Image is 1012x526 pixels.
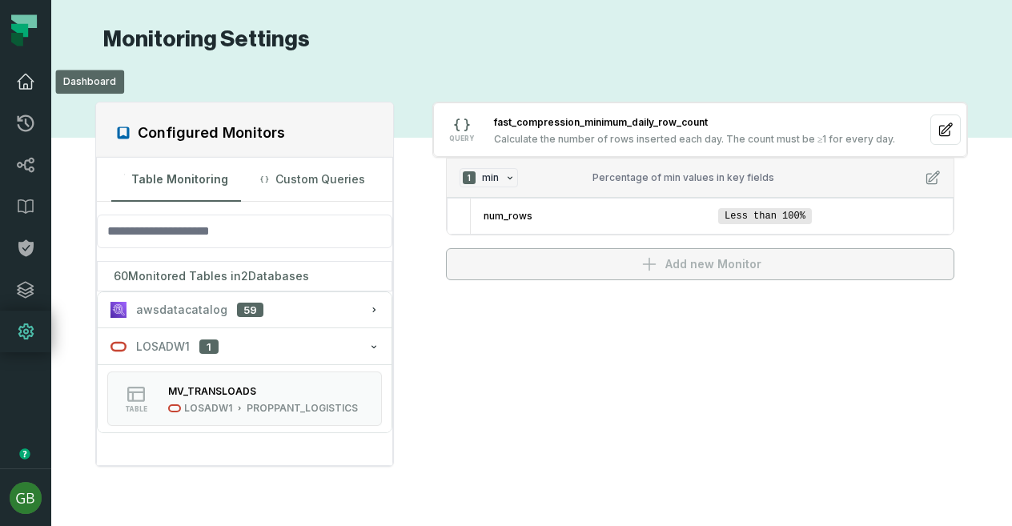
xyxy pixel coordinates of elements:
[18,447,32,461] div: Tooltip anchor
[449,135,474,143] span: QUERY
[10,482,42,514] img: avatar of Geetha Bijjam
[168,385,256,397] div: MV_TRANSLOADS
[446,248,955,280] button: Add new Monitor
[482,171,499,184] span: min
[494,133,896,146] span: Calculate the number of rows inserted each day. The count must be ≥1 for every day.
[247,402,358,415] div: PROPPANT_LOGISTICS
[95,26,310,54] h1: Monitoring Settings
[55,70,124,94] div: Dashboard
[433,102,967,157] button: QUERYCalculate the number of rows inserted each day. The count must be ≥1 for every day.
[125,405,147,413] span: table
[447,198,954,235] div: 1minPercentage of min values in key fields
[494,116,708,128] span: fast_compression_minimum_daily_row_count
[136,302,227,318] span: awsdatacatalog
[97,261,392,291] div: 60 Monitored Tables in 2 Databases
[98,364,392,432] div: LOSADW11
[136,339,190,355] span: LOSADW1
[199,339,219,355] span: 1
[107,371,382,426] button: tableLOSADW1PROPPANT_LOGISTICS
[592,171,912,184] div: Percentage of min values in key fields
[184,402,232,415] div: LOSADW1
[718,208,812,224] span: Less than 100%
[138,122,285,144] h2: Configured Monitors
[98,292,392,327] button: awsdatacatalog59
[447,159,954,198] button: 1minPercentage of min values in key fields
[237,303,263,318] span: 59
[98,329,392,364] button: LOSADW11
[247,158,378,201] button: Custom Queries
[111,158,242,201] button: Table Monitoring
[463,171,476,184] span: 1
[484,210,712,223] span: num_rows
